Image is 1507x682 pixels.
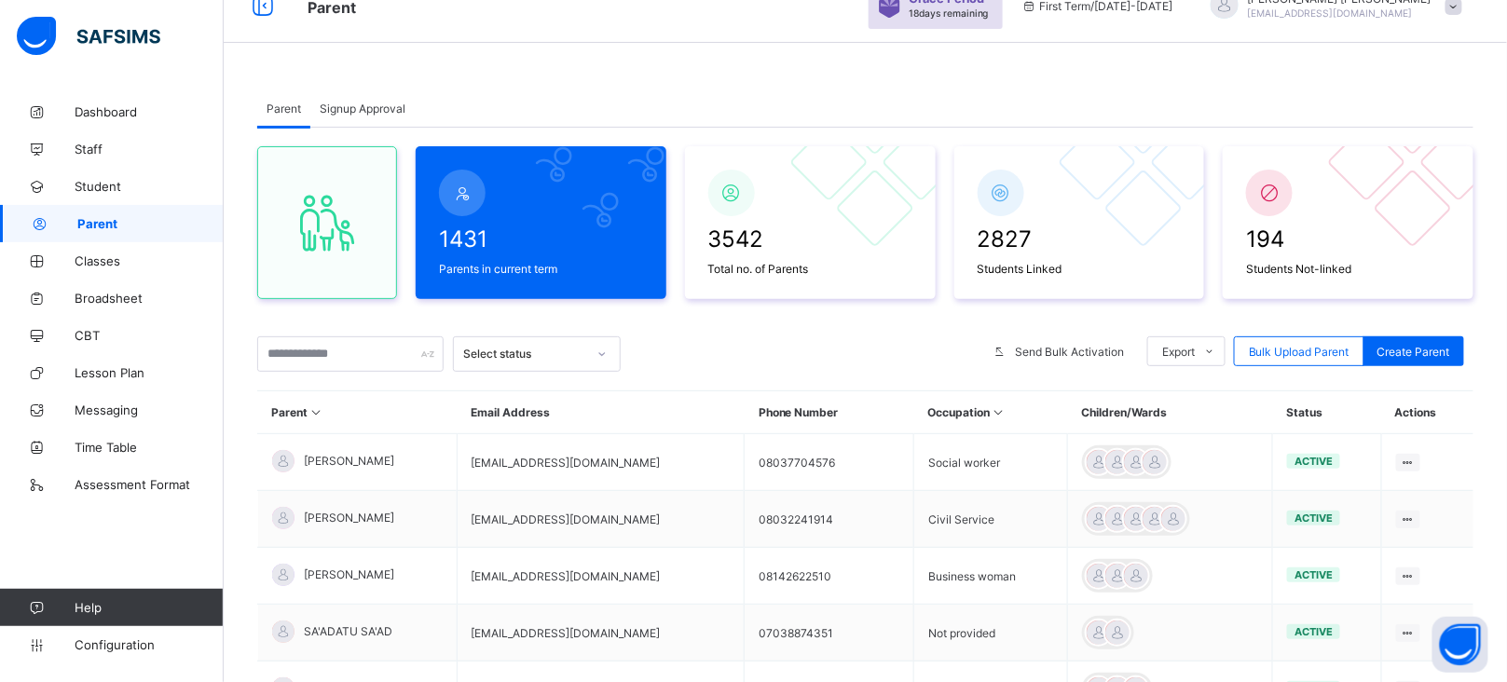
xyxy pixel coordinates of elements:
button: Open asap [1432,617,1488,673]
span: Student [75,179,224,194]
span: 18 days remaining [909,7,989,19]
span: Lesson Plan [75,365,224,380]
td: Not provided [914,605,1068,662]
span: Parents in current term [439,262,643,276]
th: Occupation [914,391,1068,434]
span: Parent [267,102,301,116]
th: Parent [258,391,458,434]
img: safsims [17,17,160,56]
span: active [1295,625,1333,638]
span: Configuration [75,637,223,652]
span: Dashboard [75,104,224,119]
td: 07038874351 [745,605,914,662]
span: Parent [77,216,224,231]
td: 08032241914 [745,491,914,548]
span: Messaging [75,402,224,417]
div: Select status [463,348,586,361]
span: Staff [75,142,224,157]
span: active [1295,511,1333,525]
td: 08037704576 [745,434,914,491]
span: [PERSON_NAME] [304,454,394,468]
span: Assessment Format [75,477,224,492]
span: Export [1162,345,1195,359]
span: active [1295,455,1333,468]
th: Children/Wards [1068,391,1273,434]
td: Business woman [914,548,1068,605]
th: Actions [1381,391,1473,434]
span: active [1295,568,1333,581]
span: CBT [75,328,224,343]
span: Send Bulk Activation [1015,345,1124,359]
span: Bulk Upload Parent [1249,345,1349,359]
span: Create Parent [1377,345,1450,359]
span: Time Table [75,440,224,455]
span: 2827 [978,225,1182,252]
span: Total no. of Parents [708,262,912,276]
th: Phone Number [745,391,914,434]
span: [PERSON_NAME] [304,567,394,581]
td: Civil Service [914,491,1068,548]
span: Classes [75,253,224,268]
span: Students Linked [978,262,1182,276]
th: Status [1273,391,1381,434]
span: Broadsheet [75,291,224,306]
span: Students Not-linked [1246,262,1450,276]
span: 194 [1246,225,1450,252]
span: Help [75,600,223,615]
i: Sort in Ascending Order [308,405,324,419]
td: [EMAIL_ADDRESS][DOMAIN_NAME] [457,434,745,491]
span: [EMAIL_ADDRESS][DOMAIN_NAME] [1248,7,1413,19]
i: Sort in Ascending Order [991,405,1007,419]
td: Social worker [914,434,1068,491]
span: SA'ADATU SA'AD [304,624,392,638]
td: [EMAIL_ADDRESS][DOMAIN_NAME] [457,491,745,548]
td: 08142622510 [745,548,914,605]
th: Email Address [457,391,745,434]
td: [EMAIL_ADDRESS][DOMAIN_NAME] [457,605,745,662]
span: [PERSON_NAME] [304,511,394,525]
span: Signup Approval [320,102,405,116]
span: 1431 [439,225,643,252]
td: [EMAIL_ADDRESS][DOMAIN_NAME] [457,548,745,605]
span: 3542 [708,225,912,252]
